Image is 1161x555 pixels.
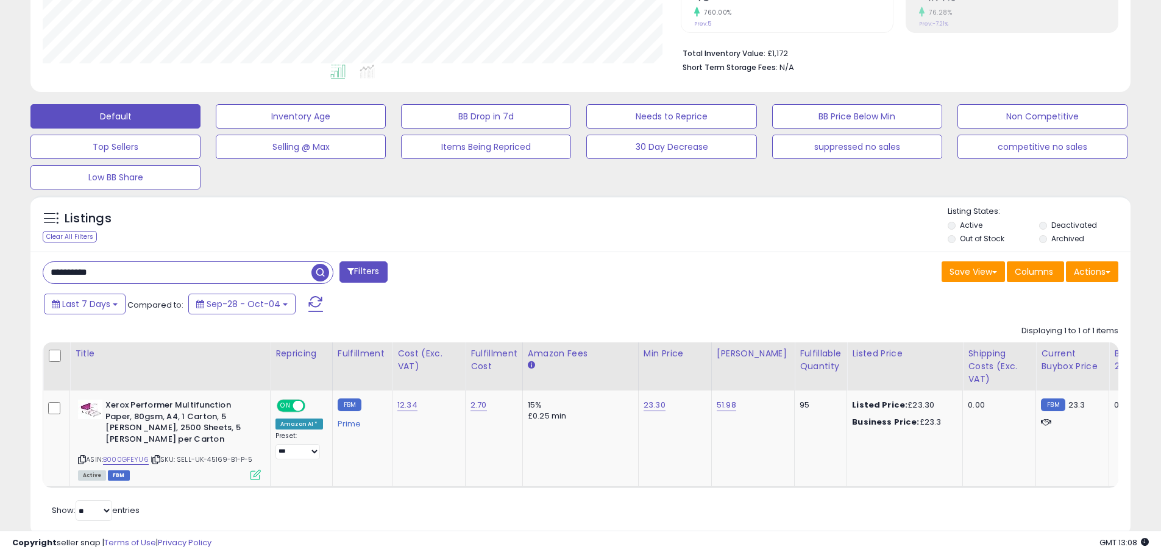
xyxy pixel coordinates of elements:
div: 95 [800,400,837,411]
div: 0% [1114,400,1154,411]
li: £1,172 [683,45,1109,60]
div: Fulfillable Quantity [800,347,842,373]
span: Last 7 Days [62,298,110,310]
a: B000GFEYU6 [103,454,149,465]
small: Prev: 5 [694,20,711,27]
button: Low BB Share [30,165,201,189]
div: 0.00 [968,400,1026,411]
small: FBM [1041,398,1065,411]
img: 31MJSAe3igL._SL40_.jpg [78,400,102,419]
button: Default [30,104,201,129]
span: | SKU: SELL-UK-45169-B1-P-5 [151,454,253,464]
button: Inventory Age [216,104,386,129]
span: ON [278,401,293,411]
div: Listed Price [852,347,957,360]
div: Clear All Filters [43,231,97,242]
span: FBM [108,470,130,481]
div: Fulfillment [338,347,387,360]
span: Columns [1015,266,1053,278]
h5: Listings [65,210,112,227]
label: Deactivated [1051,220,1097,230]
small: 76.28% [925,8,952,17]
div: BB Share 24h. [1114,347,1159,373]
span: OFF [304,401,323,411]
span: Compared to: [127,299,183,311]
button: Filters [339,261,387,283]
b: Short Term Storage Fees: [683,62,778,72]
button: Last 7 Days [44,294,126,314]
div: Current Buybox Price [1041,347,1104,373]
button: Sep-28 - Oct-04 [188,294,296,314]
button: Items Being Repriced [401,135,571,159]
span: 2025-10-12 13:08 GMT [1099,537,1149,548]
div: Repricing [275,347,327,360]
a: 2.70 [470,399,487,411]
div: ASIN: [78,400,261,479]
div: Amazon AI * [275,419,323,430]
div: Displaying 1 to 1 of 1 items [1021,325,1118,337]
div: 15% [528,400,629,411]
a: Privacy Policy [158,537,211,548]
div: Shipping Costs (Exc. VAT) [968,347,1031,386]
a: Terms of Use [104,537,156,548]
p: Listing States: [948,206,1131,217]
b: Total Inventory Value: [683,48,765,58]
label: Active [960,220,982,230]
span: Sep-28 - Oct-04 [207,298,280,310]
span: Show: entries [52,504,140,516]
div: Prime [338,414,383,429]
b: Business Price: [852,416,919,428]
div: £23.3 [852,417,953,428]
button: Save View [942,261,1005,282]
div: Fulfillment Cost [470,347,517,373]
small: FBM [338,398,361,411]
small: 760.00% [700,8,732,17]
small: Amazon Fees. [528,360,535,371]
button: Needs to Reprice [586,104,756,129]
div: Min Price [644,347,706,360]
button: suppressed no sales [772,135,942,159]
div: £23.30 [852,400,953,411]
a: 23.30 [644,399,666,411]
span: 23.3 [1068,399,1085,411]
a: 12.34 [397,399,417,411]
span: N/A [779,62,794,73]
b: Xerox Performer Multifunction Paper, 80gsm, A4, 1 Carton, 5 [PERSON_NAME], 2500 Sheets, 5 [PERSON... [105,400,254,448]
small: Prev: -7.21% [919,20,948,27]
button: Actions [1066,261,1118,282]
span: All listings currently available for purchase on Amazon [78,470,106,481]
strong: Copyright [12,537,57,548]
button: 30 Day Decrease [586,135,756,159]
div: Title [75,347,265,360]
div: seller snap | | [12,537,211,549]
a: 51.98 [717,399,736,411]
button: BB Drop in 7d [401,104,571,129]
button: BB Price Below Min [772,104,942,129]
button: competitive no sales [957,135,1127,159]
button: Selling @ Max [216,135,386,159]
label: Out of Stock [960,233,1004,244]
div: Cost (Exc. VAT) [397,347,460,373]
b: Listed Price: [852,399,907,411]
div: [PERSON_NAME] [717,347,789,360]
div: Preset: [275,432,323,459]
label: Archived [1051,233,1084,244]
div: £0.25 min [528,411,629,422]
button: Non Competitive [957,104,1127,129]
div: Amazon Fees [528,347,633,360]
button: Top Sellers [30,135,201,159]
button: Columns [1007,261,1064,282]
